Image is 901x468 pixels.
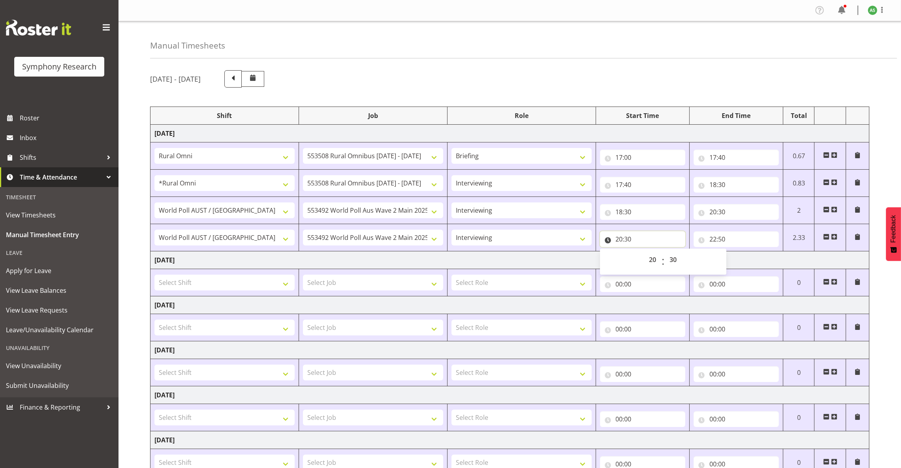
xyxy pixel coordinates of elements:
[20,152,103,163] span: Shifts
[150,431,869,449] td: [DATE]
[150,125,869,142] td: [DATE]
[600,366,685,382] input: Click to select...
[783,269,814,296] td: 0
[783,170,814,197] td: 0.83
[890,215,897,243] span: Feedback
[6,285,113,296] span: View Leave Balances
[783,404,814,431] td: 0
[783,314,814,341] td: 0
[662,252,664,271] span: :
[694,231,779,247] input: Click to select...
[787,111,810,120] div: Total
[6,380,113,391] span: Submit Unavailability
[600,276,685,292] input: Click to select...
[22,61,96,73] div: Symphony Research
[868,6,877,15] img: ange-steiger11422.jpg
[150,386,869,404] td: [DATE]
[451,111,592,120] div: Role
[2,189,117,205] div: Timesheet
[2,340,117,356] div: Unavailability
[6,209,113,221] span: View Timesheets
[600,204,685,220] input: Click to select...
[2,205,117,225] a: View Timesheets
[20,171,103,183] span: Time & Attendance
[2,300,117,320] a: View Leave Requests
[694,321,779,337] input: Click to select...
[2,225,117,245] a: Manual Timesheet Entry
[694,411,779,427] input: Click to select...
[886,207,901,261] button: Feedback - Show survey
[20,132,115,144] span: Inbox
[6,20,71,36] img: Rosterit website logo
[600,177,685,193] input: Click to select...
[2,320,117,340] a: Leave/Unavailability Calendar
[694,276,779,292] input: Click to select...
[6,304,113,316] span: View Leave Requests
[154,111,295,120] div: Shift
[2,281,117,300] a: View Leave Balances
[783,224,814,251] td: 2.33
[2,356,117,376] a: View Unavailability
[600,411,685,427] input: Click to select...
[600,321,685,337] input: Click to select...
[600,231,685,247] input: Click to select...
[2,376,117,395] a: Submit Unavailability
[600,111,685,120] div: Start Time
[783,359,814,386] td: 0
[6,360,113,372] span: View Unavailability
[694,204,779,220] input: Click to select...
[20,401,103,413] span: Finance & Reporting
[150,296,869,314] td: [DATE]
[20,112,115,124] span: Roster
[783,142,814,170] td: 0.67
[150,251,869,269] td: [DATE]
[694,150,779,165] input: Click to select...
[694,111,779,120] div: End Time
[6,229,113,241] span: Manual Timesheet Entry
[600,150,685,165] input: Click to select...
[6,324,113,336] span: Leave/Unavailability Calendar
[694,177,779,193] input: Click to select...
[2,245,117,261] div: Leave
[2,261,117,281] a: Apply for Leave
[303,111,443,120] div: Job
[694,366,779,382] input: Click to select...
[150,341,869,359] td: [DATE]
[6,265,113,277] span: Apply for Leave
[783,197,814,224] td: 2
[150,41,225,50] h4: Manual Timesheets
[150,75,201,83] h5: [DATE] - [DATE]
